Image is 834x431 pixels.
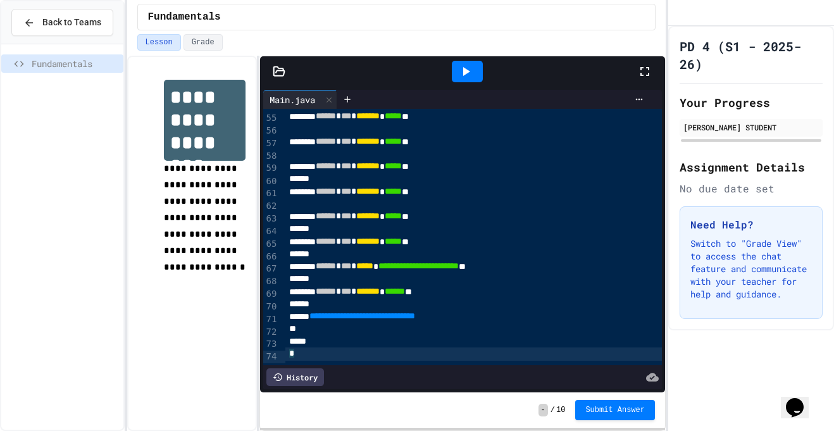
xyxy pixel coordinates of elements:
div: 55 [263,112,279,125]
div: 73 [263,338,279,351]
span: 10 [556,405,565,415]
button: Submit Answer [575,400,655,420]
span: - [538,404,548,416]
span: Fundamentals [148,9,221,25]
div: History [266,368,324,386]
div: 58 [263,150,279,163]
div: Main.java [263,90,337,109]
p: Switch to "Grade View" to access the chat feature and communicate with your teacher for help and ... [690,237,812,301]
div: Main.java [263,93,321,106]
span: / [551,405,555,415]
div: 74 [263,351,279,363]
button: Back to Teams [11,9,113,36]
span: Fundamentals [32,57,118,70]
div: 59 [263,162,279,175]
div: 66 [263,251,279,263]
span: Submit Answer [585,405,645,415]
div: 70 [263,301,279,313]
button: Lesson [137,34,181,51]
div: 65 [263,238,279,251]
div: 56 [263,125,279,137]
div: [PERSON_NAME] STUDENT [683,122,819,133]
iframe: chat widget [781,380,821,418]
div: 57 [263,137,279,150]
h3: Need Help? [690,217,812,232]
span: Back to Teams [42,16,101,29]
div: 60 [263,175,279,188]
div: No due date set [680,181,823,196]
div: 68 [263,275,279,288]
div: 64 [263,225,279,238]
h2: Assignment Details [680,158,823,176]
div: 71 [263,313,279,326]
div: 61 [263,187,279,200]
div: 69 [263,288,279,301]
button: Grade [184,34,223,51]
h2: Your Progress [680,94,823,111]
div: 72 [263,326,279,339]
h1: PD 4 (S1 - 2025-26) [680,37,823,73]
div: 62 [263,200,279,213]
div: 67 [263,263,279,275]
div: 63 [263,213,279,225]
